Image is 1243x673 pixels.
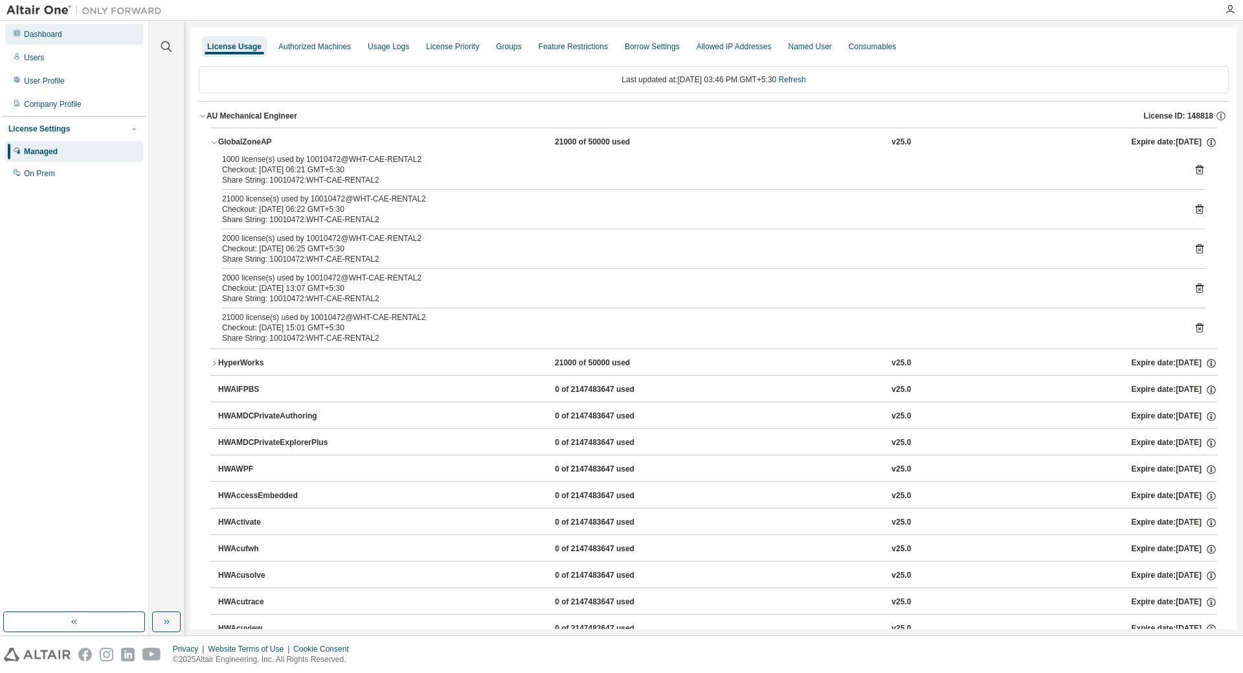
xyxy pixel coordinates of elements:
[208,644,293,654] div: Website Terms of Use
[4,648,71,661] img: altair_logo.svg
[218,455,1217,484] button: HWAWPF0 of 2147483647 usedv25.0Expire date:[DATE]
[891,437,911,449] div: v25.0
[222,154,1174,165] div: 1000 license(s) used by 10010472@WHT-CAE-RENTAL2
[496,41,521,52] div: Groups
[218,588,1217,617] button: HWAcutrace0 of 2147483647 usedv25.0Expire date:[DATE]
[218,517,335,529] div: HWActivate
[1132,623,1217,635] div: Expire date: [DATE]
[218,570,335,582] div: HWAcusolve
[173,644,208,654] div: Privacy
[1132,384,1217,396] div: Expire date: [DATE]
[142,648,161,661] img: youtube.svg
[222,244,1174,254] div: Checkout: [DATE] 06:25 GMT+5:30
[218,402,1217,431] button: HWAMDCPrivateAuthoring0 of 2147483647 usedv25.0Expire date:[DATE]
[426,41,479,52] div: License Priority
[218,623,335,635] div: HWAcuview
[199,66,1229,93] div: Last updated at: [DATE] 03:46 PM GMT+5:30
[1132,137,1217,148] div: Expire date: [DATE]
[222,323,1174,333] div: Checkout: [DATE] 15:01 GMT+5:30
[24,76,65,86] div: User Profile
[891,384,911,396] div: v25.0
[1132,358,1217,369] div: Expire date: [DATE]
[222,204,1174,214] div: Checkout: [DATE] 06:22 GMT+5:30
[1132,464,1217,475] div: Expire date: [DATE]
[218,358,335,369] div: HyperWorks
[779,75,806,84] a: Refresh
[555,411,671,422] div: 0 of 2147483647 used
[24,99,82,109] div: Company Profile
[293,644,356,654] div: Cookie Consent
[8,124,70,134] div: License Settings
[891,358,911,369] div: v25.0
[1132,437,1217,449] div: Expire date: [DATE]
[210,128,1217,157] button: GlobalZoneAP21000 of 50000 usedv25.0Expire date:[DATE]
[222,233,1174,244] div: 2000 license(s) used by 10010472@WHT-CAE-RENTAL2
[199,102,1229,130] button: AU Mechanical EngineerLicense ID: 148818
[891,543,911,555] div: v25.0
[555,464,671,475] div: 0 of 2147483647 used
[539,41,608,52] div: Feature Restrictions
[891,570,911,582] div: v25.0
[278,41,351,52] div: Authorized Machines
[218,384,335,396] div: HWAIFPBS
[218,482,1217,510] button: HWAccessEmbedded0 of 2147483647 usedv25.0Expire date:[DATE]
[891,137,911,148] div: v25.0
[78,648,92,661] img: facebook.svg
[891,490,911,502] div: v25.0
[218,437,335,449] div: HWAMDCPrivateExplorerPlus
[891,517,911,529] div: v25.0
[368,41,409,52] div: Usage Logs
[555,543,671,555] div: 0 of 2147483647 used
[891,464,911,475] div: v25.0
[1144,111,1213,121] span: License ID: 148818
[218,615,1217,643] button: HWAcuview0 of 2147483647 usedv25.0Expire date:[DATE]
[6,4,168,17] img: Altair One
[891,623,911,635] div: v25.0
[218,535,1217,564] button: HWAcufwh0 of 2147483647 usedv25.0Expire date:[DATE]
[555,384,671,396] div: 0 of 2147483647 used
[218,411,335,422] div: HWAMDCPrivateAuthoring
[1132,517,1217,529] div: Expire date: [DATE]
[218,490,335,502] div: HWAccessEmbedded
[222,333,1174,343] div: Share String: 10010472:WHT-CAE-RENTAL2
[555,358,671,369] div: 21000 of 50000 used
[218,429,1217,457] button: HWAMDCPrivateExplorerPlus0 of 2147483647 usedv25.0Expire date:[DATE]
[222,194,1174,204] div: 21000 license(s) used by 10010472@WHT-CAE-RENTAL2
[121,648,135,661] img: linkedin.svg
[24,168,55,179] div: On Prem
[222,254,1174,264] div: Share String: 10010472:WHT-CAE-RENTAL2
[218,597,335,608] div: HWAcutrace
[218,543,335,555] div: HWAcufwh
[555,597,671,608] div: 0 of 2147483647 used
[218,464,335,475] div: HWAWPF
[207,111,297,121] div: AU Mechanical Engineer
[210,349,1217,378] button: HyperWorks21000 of 50000 usedv25.0Expire date:[DATE]
[555,437,671,449] div: 0 of 2147483647 used
[849,41,896,52] div: Consumables
[222,175,1174,185] div: Share String: 10010472:WHT-CAE-RENTAL2
[207,41,262,52] div: License Usage
[222,165,1174,175] div: Checkout: [DATE] 06:21 GMT+5:30
[218,508,1217,537] button: HWActivate0 of 2147483647 usedv25.0Expire date:[DATE]
[1132,411,1217,422] div: Expire date: [DATE]
[555,490,671,502] div: 0 of 2147483647 used
[697,41,772,52] div: Allowed IP Addresses
[891,597,911,608] div: v25.0
[555,570,671,582] div: 0 of 2147483647 used
[218,137,335,148] div: GlobalZoneAP
[1132,570,1217,582] div: Expire date: [DATE]
[173,654,357,665] p: © 2025 Altair Engineering, Inc. All Rights Reserved.
[555,623,671,635] div: 0 of 2147483647 used
[625,41,680,52] div: Borrow Settings
[24,52,44,63] div: Users
[218,376,1217,404] button: HWAIFPBS0 of 2147483647 usedv25.0Expire date:[DATE]
[1132,490,1217,502] div: Expire date: [DATE]
[222,293,1174,304] div: Share String: 10010472:WHT-CAE-RENTAL2
[222,312,1174,323] div: 21000 license(s) used by 10010472@WHT-CAE-RENTAL2
[788,41,831,52] div: Named User
[222,283,1174,293] div: Checkout: [DATE] 13:07 GMT+5:30
[24,146,58,157] div: Managed
[222,214,1174,225] div: Share String: 10010472:WHT-CAE-RENTAL2
[555,137,671,148] div: 21000 of 50000 used
[555,517,671,529] div: 0 of 2147483647 used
